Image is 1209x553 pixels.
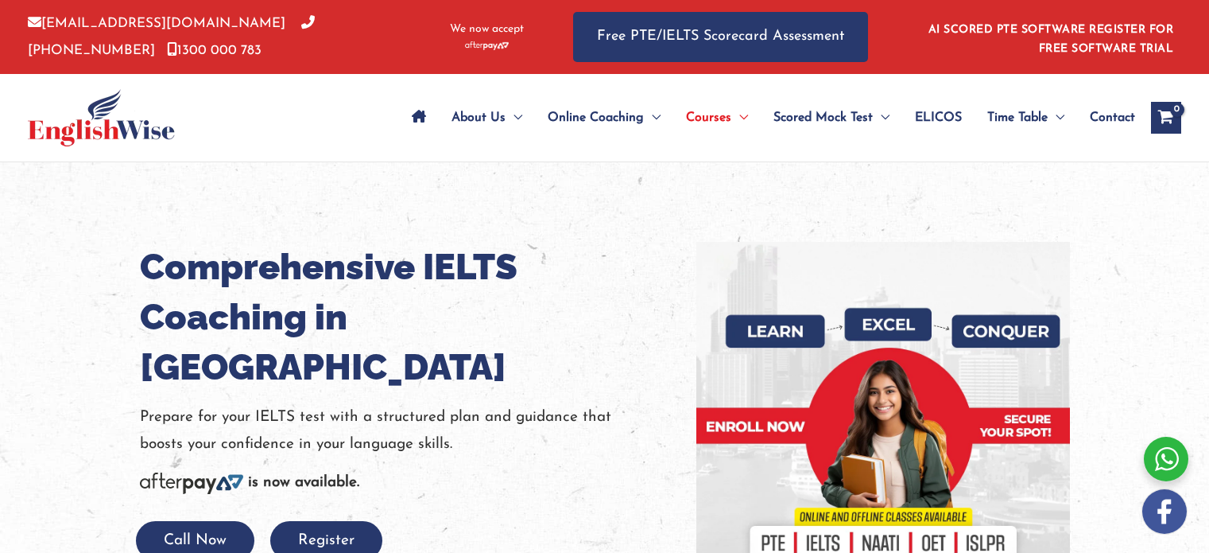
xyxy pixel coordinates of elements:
[919,11,1181,63] aside: Header Widget 1
[731,90,748,146] span: Menu Toggle
[873,90,889,146] span: Menu Toggle
[1077,90,1135,146] a: Contact
[248,475,359,490] b: is now available.
[644,90,661,146] span: Menu Toggle
[28,17,285,30] a: [EMAIL_ADDRESS][DOMAIN_NAME]
[140,242,672,392] h1: Comprehensive IELTS Coaching in [GEOGRAPHIC_DATA]
[975,90,1077,146] a: Time TableMenu Toggle
[987,90,1048,146] span: Time Table
[28,89,175,146] img: cropped-ew-logo
[140,473,243,494] img: Afterpay-Logo
[136,533,254,548] a: Call Now
[140,404,672,458] p: Prepare for your IELTS test with a structured plan and guidance that boosts your confidence in yo...
[1142,489,1187,534] img: white-facebook.png
[673,90,761,146] a: CoursesMenu Toggle
[1090,90,1135,146] span: Contact
[167,44,262,57] a: 1300 000 783
[451,90,506,146] span: About Us
[915,90,962,146] span: ELICOS
[450,21,524,37] span: We now accept
[573,12,868,62] a: Free PTE/IELTS Scorecard Assessment
[686,90,731,146] span: Courses
[535,90,673,146] a: Online CoachingMenu Toggle
[928,24,1174,55] a: AI SCORED PTE SOFTWARE REGISTER FOR FREE SOFTWARE TRIAL
[1151,102,1181,134] a: View Shopping Cart, empty
[773,90,873,146] span: Scored Mock Test
[548,90,644,146] span: Online Coaching
[1048,90,1064,146] span: Menu Toggle
[270,533,382,548] a: Register
[28,17,315,56] a: [PHONE_NUMBER]
[439,90,535,146] a: About UsMenu Toggle
[902,90,975,146] a: ELICOS
[399,90,1135,146] nav: Site Navigation: Main Menu
[465,41,509,50] img: Afterpay-Logo
[506,90,522,146] span: Menu Toggle
[761,90,902,146] a: Scored Mock TestMenu Toggle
